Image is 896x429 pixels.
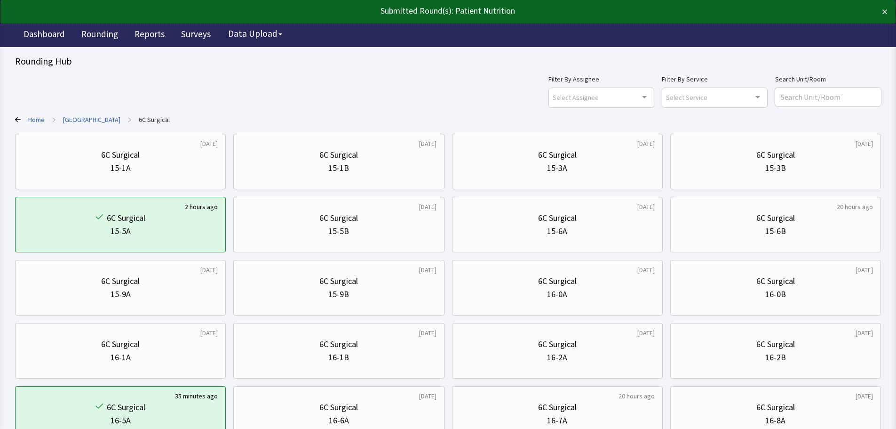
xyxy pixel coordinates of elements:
div: 6C Surgical [538,148,577,162]
div: 16-1A [111,351,131,364]
span: Select Assignee [553,92,599,103]
div: 6C Surgical [538,338,577,351]
div: 15-5B [328,225,349,238]
div: 6C Surgical [107,401,145,414]
div: [DATE] [200,265,218,275]
div: [DATE] [637,139,655,148]
div: 35 minutes ago [175,391,218,401]
label: Filter By Service [662,73,768,85]
div: [DATE] [637,328,655,338]
div: 16-0A [547,288,567,301]
div: 6C Surgical [319,211,358,225]
div: 15-5A [111,225,131,238]
div: 6C Surgical [319,148,358,162]
span: > [128,110,131,129]
div: 15-3B [765,162,786,175]
div: 6C Surgical [107,211,145,225]
div: 6C Surgical [538,211,577,225]
div: 16-1B [328,351,349,364]
div: 16-2B [765,351,786,364]
a: Rounding [74,24,125,47]
a: Home [28,115,45,124]
div: 16-2A [547,351,567,364]
div: 15-6A [547,225,567,238]
div: 6C Surgical [756,148,795,162]
a: Dashboard [16,24,72,47]
div: [DATE] [419,202,436,211]
div: 6C Surgical [756,338,795,351]
input: Search Unit/Room [775,88,881,106]
div: [DATE] [856,328,873,338]
div: [DATE] [856,391,873,401]
label: Filter By Assignee [548,73,654,85]
label: Search Unit/Room [775,73,881,85]
div: Rounding Hub [15,55,881,68]
div: [DATE] [419,391,436,401]
div: 6C Surgical [756,211,795,225]
a: Reports [127,24,172,47]
div: 20 hours ago [837,202,873,211]
div: 20 hours ago [618,391,655,401]
div: 6C Surgical [319,401,358,414]
div: 2 hours ago [185,202,218,211]
a: 6C Surgical [139,115,170,124]
div: 15-1B [328,162,349,175]
div: 15-3A [547,162,567,175]
div: 6C Surgical [538,401,577,414]
div: 6C Surgical [101,275,140,288]
div: [DATE] [419,139,436,148]
span: Select Service [666,92,707,103]
span: > [52,110,56,129]
div: Submitted Round(s): Patient Nutrition [8,4,800,17]
div: [DATE] [637,202,655,211]
a: Surveys [174,24,218,47]
div: 6C Surgical [538,275,577,288]
div: 6C Surgical [101,338,140,351]
div: 6C Surgical [756,401,795,414]
div: 15-9A [111,288,131,301]
div: 6C Surgical [101,148,140,162]
div: 16-0B [765,288,786,301]
div: 6C Surgical [756,275,795,288]
div: [DATE] [419,328,436,338]
div: 16-7A [547,414,567,427]
div: [DATE] [637,265,655,275]
div: 15-1A [111,162,131,175]
div: [DATE] [200,139,218,148]
div: 6C Surgical [319,275,358,288]
div: 6C Surgical [319,338,358,351]
div: [DATE] [856,265,873,275]
div: 16-5A [111,414,131,427]
a: Lincoln Medical Center [63,115,120,124]
div: [DATE] [200,328,218,338]
div: [DATE] [856,139,873,148]
div: 15-6B [765,225,786,238]
div: [DATE] [419,265,436,275]
div: 15-9B [328,288,349,301]
div: 16-6A [329,414,349,427]
button: Data Upload [222,25,288,42]
button: × [882,4,888,19]
div: 16-8A [765,414,785,427]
